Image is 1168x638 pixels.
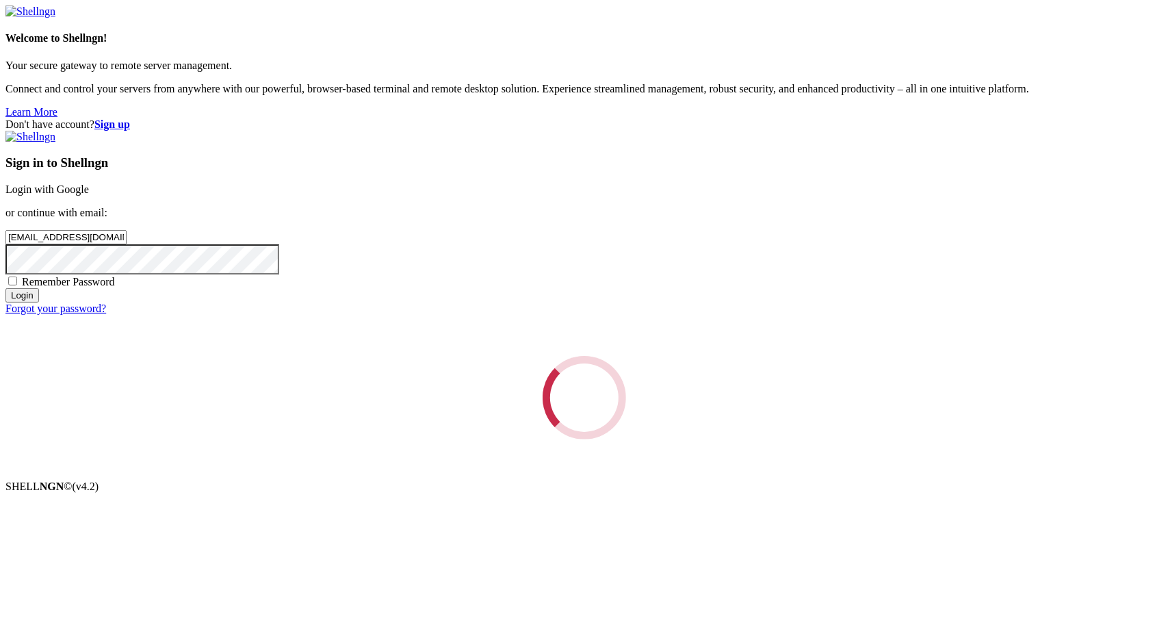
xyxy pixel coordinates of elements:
input: Remember Password [8,277,17,285]
span: SHELL © [5,481,99,492]
span: 4.2.0 [73,481,99,492]
img: Shellngn [5,131,55,143]
a: Login with Google [5,183,89,195]
div: Loading... [532,346,636,449]
img: Shellngn [5,5,55,18]
div: Don't have account? [5,118,1163,131]
input: Email address [5,230,127,244]
a: Forgot your password? [5,303,106,314]
a: Sign up [94,118,130,130]
span: Remember Password [22,276,115,288]
p: or continue with email: [5,207,1163,219]
p: Connect and control your servers from anywhere with our powerful, browser-based terminal and remo... [5,83,1163,95]
b: NGN [40,481,64,492]
input: Login [5,288,39,303]
h3: Sign in to Shellngn [5,155,1163,170]
h4: Welcome to Shellngn! [5,32,1163,44]
a: Learn More [5,106,57,118]
p: Your secure gateway to remote server management. [5,60,1163,72]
